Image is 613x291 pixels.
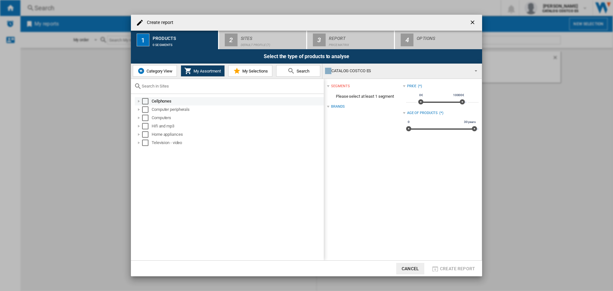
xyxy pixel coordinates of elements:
md-checkbox: Select [142,98,152,104]
button: Category View [133,65,177,77]
button: Create report [429,263,477,274]
div: Home appliances [152,131,323,138]
span: Search [295,69,309,73]
span: Create report [440,266,475,271]
md-checkbox: Select [142,115,152,121]
div: CATALOG COSTCO ES [325,66,469,75]
button: My Assortment [181,65,225,77]
div: segments [331,84,350,89]
span: My Selections [241,69,268,73]
h4: Create report [144,19,173,26]
button: My Selections [228,65,272,77]
button: 3 Report Price Matrix [307,31,395,49]
div: Default profile (7) [241,40,304,47]
div: Report [329,33,392,40]
span: Category View [145,69,172,73]
div: 2 [225,34,238,46]
div: 1 [137,34,149,46]
div: Price [407,84,417,89]
span: 0 [407,119,411,125]
div: Price Matrix [329,40,392,47]
div: 0 segments [153,40,216,47]
div: Computers [152,115,323,121]
ng-md-icon: getI18NText('BUTTONS.CLOSE_DIALOG') [469,19,477,27]
button: Cancel [396,263,424,274]
span: 10000€ [452,93,465,98]
img: wiser-icon-blue.png [137,67,145,75]
span: 30 years [463,119,477,125]
div: Hifi and mp3 [152,123,323,129]
span: My Assortment [192,69,221,73]
div: Select the type of products to analyse [131,49,482,64]
div: Age of products [407,111,438,116]
button: 4 Options [395,31,482,49]
md-checkbox: Select [142,123,152,129]
span: 0€ [418,93,424,98]
button: 1 Products 0 segments [131,31,219,49]
div: 3 [313,34,326,46]
button: getI18NText('BUTTONS.CLOSE_DIALOG') [467,16,480,29]
div: Computer peripherals [152,106,323,113]
div: 4 [401,34,413,46]
div: Sites [241,33,304,40]
md-checkbox: Select [142,131,152,138]
span: Please select at least 1 segment [327,90,403,103]
div: Cellphones [152,98,323,104]
button: 2 Sites Default profile (7) [219,31,307,49]
div: Options [417,33,480,40]
input: Search in Sites [142,84,321,88]
md-checkbox: Select [142,106,152,113]
div: Products [153,33,216,40]
md-checkbox: Select [142,140,152,146]
div: Television - video [152,140,323,146]
button: Search [276,65,320,77]
div: Brands [331,104,344,109]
